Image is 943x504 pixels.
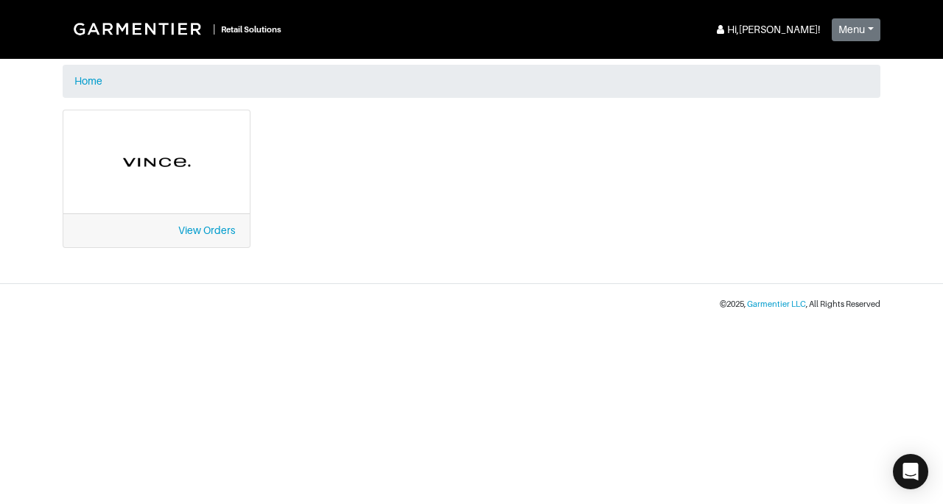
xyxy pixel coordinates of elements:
[63,12,287,46] a: |Retail Solutions
[213,21,215,37] div: |
[221,25,281,34] small: Retail Solutions
[66,15,213,43] img: Garmentier
[714,22,820,38] div: Hi, [PERSON_NAME] !
[178,224,235,236] a: View Orders
[747,299,806,308] a: Garmentier LLC
[63,65,880,98] nav: breadcrumb
[74,75,102,87] a: Home
[720,299,880,308] small: © 2025 , , All Rights Reserved
[893,454,928,489] div: Open Intercom Messenger
[78,125,235,199] img: cyAkLTq7csKWtL9WARqkkVaF.png
[832,18,880,41] button: Menu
